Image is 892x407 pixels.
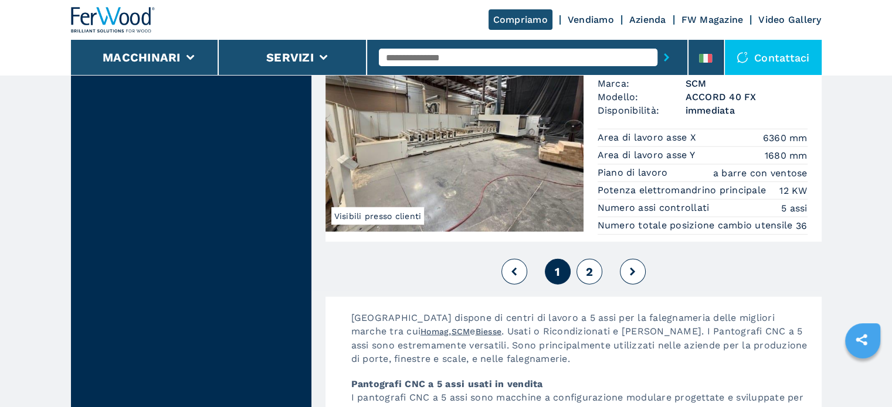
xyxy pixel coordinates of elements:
a: Azienda [629,14,666,25]
a: FW Magazine [681,14,744,25]
img: Centro di lavoro a 5 assi SCM ACCORD 40 FX [325,33,584,232]
h3: ACCORD 40 FX [686,90,808,104]
p: Numero totale posizione cambio utensile [598,219,796,232]
a: Vendiamo [568,14,614,25]
a: sharethis [847,325,876,354]
a: SCM [452,327,470,336]
h3: SCM [686,77,808,90]
strong: Pantografi CNC a 5 assi usati in vendita [351,378,543,389]
span: Visibili presso clienti [331,207,425,225]
em: 6360 mm [763,131,808,145]
span: Marca: [598,77,686,90]
button: 1 [545,259,571,285]
button: Servizi [266,50,314,64]
p: [GEOGRAPHIC_DATA] dispone di centri di lavoro a 5 assi per la falegnameria delle migliori marche ... [340,311,822,377]
button: Macchinari [103,50,181,64]
span: 1 [555,265,560,279]
a: Compriamo [489,9,552,30]
em: 36 [796,219,808,232]
em: 12 KW [779,184,807,197]
button: 2 [576,259,602,285]
em: 5 assi [781,201,808,215]
a: Homag [420,327,449,336]
span: Modello: [598,90,686,104]
em: a barre con ventose [713,166,808,180]
p: Area di lavoro asse X [598,131,700,144]
iframe: Chat [842,354,883,398]
p: Potenza elettromandrino principale [598,184,769,197]
a: Biesse [476,327,502,336]
a: Centro di lavoro a 5 assi SCM ACCORD 40 FXVisibili presso clientiCentro di lavoro a 5 assiCodice:... [325,33,822,242]
span: Disponibilità: [598,104,686,117]
p: Area di lavoro asse Y [598,149,698,162]
p: Piano di lavoro [598,166,671,179]
span: immediata [686,104,808,117]
div: Contattaci [725,40,822,75]
img: Contattaci [737,52,748,63]
em: 1680 mm [765,149,808,162]
button: submit-button [657,44,676,71]
a: Video Gallery [758,14,821,25]
span: 2 [585,265,592,279]
img: Ferwood [71,7,155,33]
p: Numero assi controllati [598,201,713,214]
